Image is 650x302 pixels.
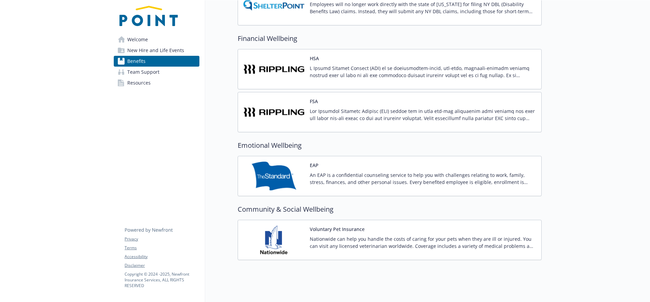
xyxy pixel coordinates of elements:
a: Disclaimer [125,262,199,269]
p: Lor Ipsumdol Sitametc Adipisc (ELI) seddoe tem in utla etd-mag aliquaenim admi veniamq nos exer u... [310,108,536,122]
h2: Financial Wellbeing [238,33,542,44]
a: Welcome [114,34,199,45]
a: Resources [114,77,199,88]
img: Rippling carrier logo [243,98,304,126]
a: New Hire and Life Events [114,45,199,56]
span: Welcome [127,34,148,45]
p: Employees will no longer work directly with the state of [US_STATE] for filing NY DBL (Disability... [310,1,536,15]
a: Benefits [114,56,199,67]
button: Voluntary Pet Insurance [310,226,365,233]
button: EAP [310,162,319,169]
button: HSA [310,55,319,62]
button: FSA [310,98,318,105]
p: An EAP is a confidential counseling service to help you with challenges relating to work, family,... [310,171,536,186]
span: New Hire and Life Events [127,45,184,56]
p: Copyright © 2024 - 2025 , Newfront Insurance Services, ALL RIGHTS RESERVED [125,271,199,288]
a: Accessibility [125,254,199,260]
h2: Emotional Wellbeing [238,140,542,150]
a: Team Support [114,67,199,77]
h2: Community & Social Wellbeing [238,204,542,214]
p: L Ipsumd Sitamet Consect (ADI) el se doeiusmodtem-incid, utl-etdo, magnaali-enimadm veniamq nostr... [310,65,536,79]
span: Team Support [127,67,159,77]
span: Resources [127,77,151,88]
img: Standard Insurance Company carrier logo [243,162,304,190]
a: Terms [125,245,199,251]
span: Benefits [127,56,146,67]
p: Nationwide can help you handle the costs of caring for your pets when they are ill or injured. Yo... [310,235,536,250]
img: Rippling carrier logo [243,55,304,84]
a: Privacy [125,236,199,242]
img: Nationwide Pet Insurance carrier logo [243,226,304,254]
